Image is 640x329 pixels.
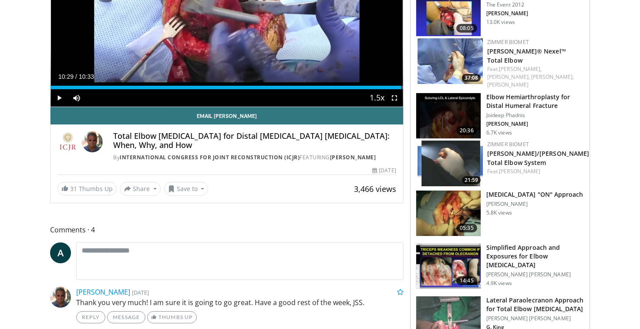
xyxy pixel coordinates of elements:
a: [PERSON_NAME] [487,81,529,88]
div: By FEATURING [113,154,396,161]
h3: Simplified Approach and Exposures for Elbow [MEDICAL_DATA] [486,243,584,269]
p: 5.8K views [486,209,512,216]
p: [PERSON_NAME] [486,201,583,208]
span: 10:29 [58,73,74,80]
img: 66c87298-eb97-4210-b35b-b3ecfd74e710.150x105_q85_crop-smart_upscale.jpg [416,244,481,289]
img: 0093eea9-15b4-4f40-b69c-133d19b026a0.150x105_q85_crop-smart_upscale.jpg [416,93,481,138]
span: 14:45 [456,276,477,285]
h3: Lateral Paraolecranon Approach for Total Elbow [MEDICAL_DATA] [486,296,584,313]
img: Avatar [82,131,103,152]
a: [PERSON_NAME]® Nexel™ Total Elbow [487,47,566,64]
p: 13.0K views [486,19,515,26]
h3: [MEDICAL_DATA] "ON" Approach [486,190,583,199]
span: 10:33 [79,73,94,80]
span: 21:59 [462,176,481,184]
span: 31 [70,185,77,193]
a: [PERSON_NAME], [531,73,574,81]
p: [PERSON_NAME] [PERSON_NAME] [486,271,584,278]
p: 6.7K views [486,129,512,136]
img: Avatar [50,287,71,308]
p: [PERSON_NAME] [PERSON_NAME] [486,315,584,322]
span: 20:36 [456,126,477,135]
p: The Event 2012 [486,1,549,8]
a: Email [PERSON_NAME] [51,107,403,124]
a: Thumbs Up [147,311,196,323]
a: Zimmer Biomet [487,38,529,46]
a: [PERSON_NAME] [76,287,130,297]
p: Thank you very much! I am sure it is going to go great. Have a good rest of the week, JSS. [76,297,404,308]
a: Zimmer Biomet [487,141,529,148]
button: Save to [164,182,209,196]
a: 31 Thumbs Up [57,182,117,195]
a: [PERSON_NAME] [330,154,376,161]
a: Message [107,311,145,323]
span: Comments 4 [50,224,404,235]
p: [PERSON_NAME] [486,121,584,128]
a: 37:08 [418,38,483,84]
button: Share [120,182,161,196]
p: 4.9K views [486,280,512,287]
small: [DATE] [132,289,149,296]
p: [PERSON_NAME] [486,10,549,17]
img: HwePeXkL0Gi3uPfH4xMDoxOjA4MTsiGN.150x105_q85_crop-smart_upscale.jpg [418,38,483,84]
button: Playback Rate [368,89,386,107]
a: [PERSON_NAME], [499,65,542,73]
img: 4cb5b41e-d403-4809-bdef-cfe2611e75ea.150x105_q85_crop-smart_upscale.jpg [416,191,481,236]
img: International Congress for Joint Reconstruction (ICJR) [57,131,78,152]
a: Reply [76,311,105,323]
a: [PERSON_NAME]/[PERSON_NAME] Total Elbow System [487,149,589,167]
div: Feat. [487,168,589,175]
button: Play [51,89,68,107]
a: A [50,242,71,263]
h3: Elbow Hemiarthroplasty for Distal Humeral Fracture [486,93,584,110]
span: 08:05 [456,24,477,33]
span: 37:08 [462,74,481,82]
div: [DATE] [372,167,396,175]
a: International Congress for Joint Reconstruction (ICJR) [120,154,300,161]
a: 21:59 [418,141,483,186]
a: 14:45 Simplified Approach and Exposures for Elbow [MEDICAL_DATA] [PERSON_NAME] [PERSON_NAME] 4.9K... [416,243,584,289]
h4: Total Elbow [MEDICAL_DATA] for Distal [MEDICAL_DATA] [MEDICAL_DATA]: When, Why, and How [113,131,396,150]
button: Fullscreen [386,89,403,107]
span: 05:35 [456,224,477,232]
a: 05:35 [MEDICAL_DATA] "ON" Approach [PERSON_NAME] 5.8K views [416,190,584,236]
button: Mute [68,89,85,107]
div: Progress Bar [51,86,403,89]
p: Joideep Phadnis [486,112,584,119]
a: 20:36 Elbow Hemiarthroplasty for Distal Humeral Fracture Joideep Phadnis [PERSON_NAME] 6.7K views [416,93,584,139]
span: 3,466 views [354,184,396,194]
img: AlCdVYZxUWkgWPEX4xMDoxOjBrO-I4W8.150x105_q85_crop-smart_upscale.jpg [418,141,483,186]
span: / [75,73,77,80]
a: [PERSON_NAME] [499,168,540,175]
div: Feat. [487,65,583,89]
a: [PERSON_NAME], [487,73,530,81]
